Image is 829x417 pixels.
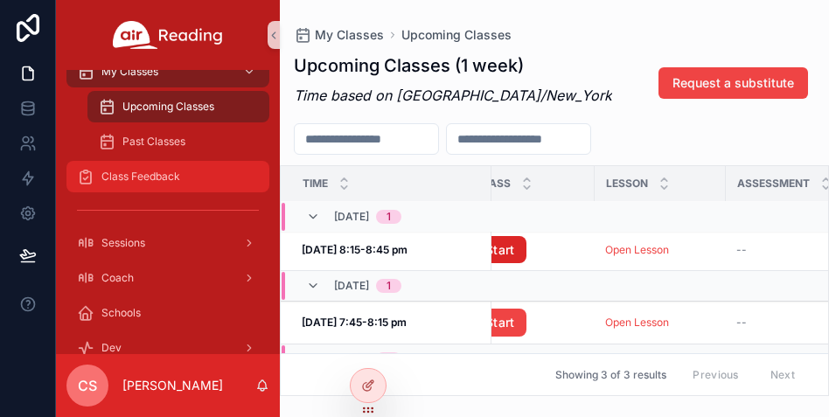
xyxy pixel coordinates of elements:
[122,135,185,149] span: Past Classes
[334,279,369,293] span: [DATE]
[315,26,384,44] span: My Classes
[401,26,512,44] a: Upcoming Classes
[474,236,526,264] a: Start
[87,91,269,122] a: Upcoming Classes
[66,297,269,329] a: Schools
[87,126,269,157] a: Past Classes
[302,243,408,256] strong: [DATE] 8:15-8:45 pm
[294,26,384,44] a: My Classes
[606,177,648,191] span: Lesson
[101,65,158,79] span: My Classes
[66,56,269,87] a: My Classes
[387,209,391,223] div: 1
[737,177,810,191] span: Assessment
[302,243,481,257] a: [DATE] 8:15-8:45 pm
[474,309,584,337] a: Start
[66,227,269,259] a: Sessions
[101,341,122,355] span: Dev
[113,21,223,49] img: App logo
[387,352,391,366] div: 1
[605,243,715,257] a: Open Lesson
[605,243,669,256] a: Open Lesson
[387,279,391,293] div: 1
[303,177,328,191] span: Time
[302,316,481,330] a: [DATE] 7:45-8:15 pm
[302,316,407,329] strong: [DATE] 7:45-8:15 pm
[474,236,584,264] a: Start
[101,236,145,250] span: Sessions
[66,161,269,192] a: Class Feedback
[122,377,223,394] p: [PERSON_NAME]
[672,74,794,92] span: Request a substitute
[736,316,747,330] span: --
[474,309,526,337] a: Start
[294,87,612,104] em: Time based on [GEOGRAPHIC_DATA]/New_York
[101,271,134,285] span: Coach
[334,352,369,366] span: [DATE]
[294,53,612,78] h1: Upcoming Classes (1 week)
[101,306,141,320] span: Schools
[334,209,369,223] span: [DATE]
[56,70,280,354] div: scrollable content
[122,100,214,114] span: Upcoming Classes
[605,316,715,330] a: Open Lesson
[555,368,666,382] span: Showing 3 of 3 results
[605,316,669,329] a: Open Lesson
[101,170,180,184] span: Class Feedback
[78,375,97,396] span: CS
[66,262,269,294] a: Coach
[736,243,747,257] span: --
[66,332,269,364] a: Dev
[658,67,808,99] button: Request a substitute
